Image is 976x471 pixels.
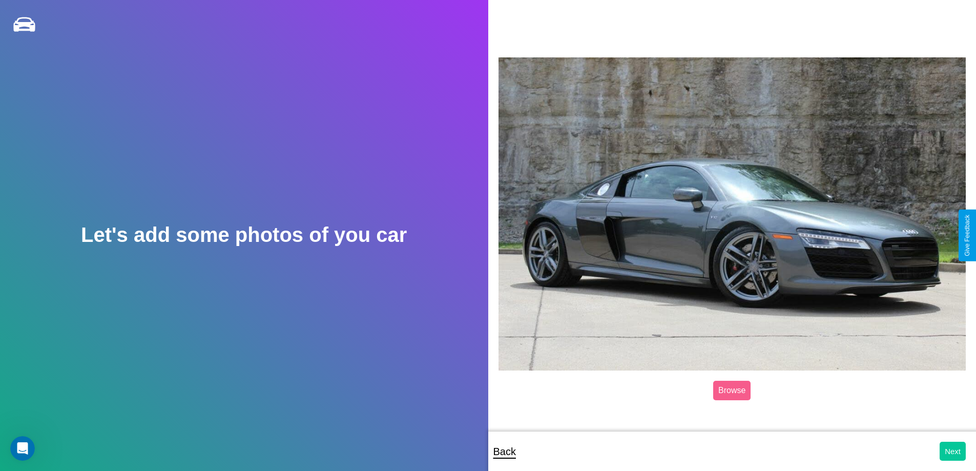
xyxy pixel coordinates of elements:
h2: Let's add some photos of you car [81,223,407,247]
img: posted [499,57,966,371]
p: Back [493,442,516,461]
div: Give Feedback [964,215,971,256]
iframe: Intercom live chat [10,436,35,461]
button: Next [940,442,966,461]
label: Browse [713,381,751,400]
